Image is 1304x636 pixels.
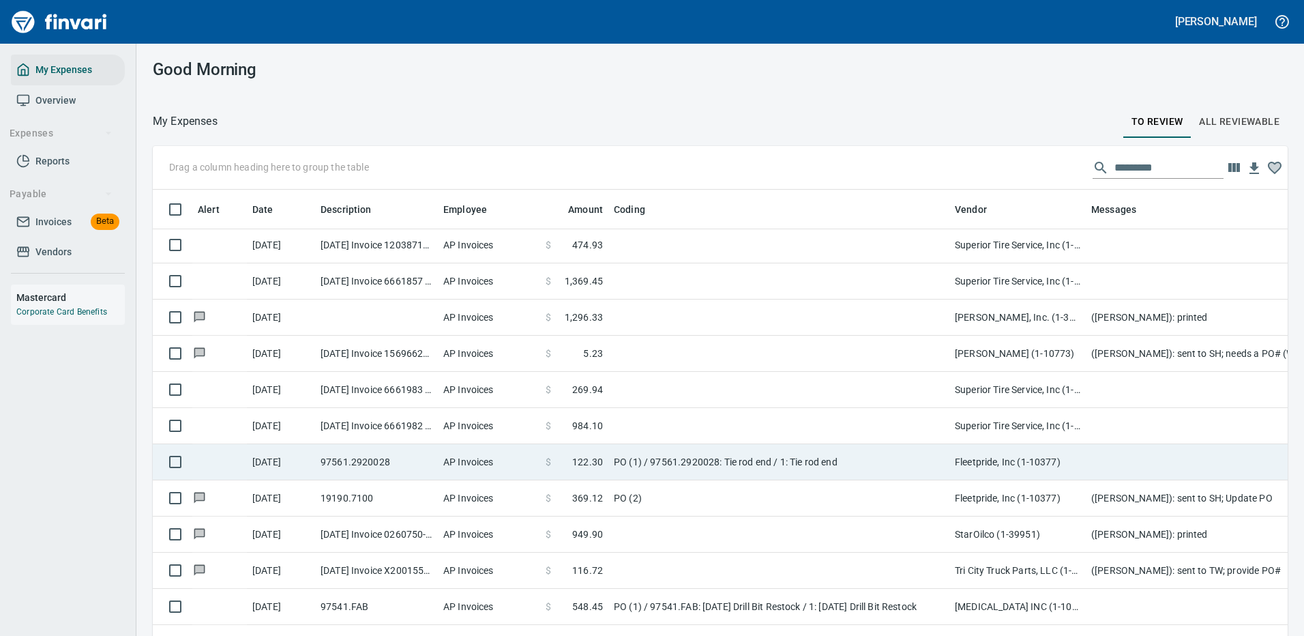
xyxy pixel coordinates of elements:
td: Tri City Truck Parts, LLC (1-38870) [949,553,1086,589]
td: [DATE] Invoice 0260750-IN from StarOilco (1-39951) [315,517,438,553]
span: Amount [550,201,603,218]
span: Employee [443,201,487,218]
td: [DATE] Invoice 6661983 from Superior Tire Service, Inc (1-10991) [315,372,438,408]
span: Description [321,201,389,218]
span: $ [546,347,551,360]
span: 949.90 [572,527,603,541]
button: Column choices favorited. Click to reset to default [1264,158,1285,178]
td: AP Invoices [438,263,540,300]
span: 1,369.45 [565,274,603,288]
span: Alert [198,201,237,218]
td: [MEDICAL_DATA] INC (1-10480) [949,589,1086,625]
td: 19190.7100 [315,480,438,517]
td: AP Invoices [438,336,540,372]
td: 97561.2920028 [315,444,438,480]
td: [DATE] [247,408,315,444]
button: [PERSON_NAME] [1172,11,1260,32]
span: My Expenses [35,61,92,78]
span: Description [321,201,372,218]
td: [DATE] Invoice 6661982 from Superior Tire Service, Inc (1-10991) [315,408,438,444]
span: Has messages [192,313,207,321]
span: To Review [1131,113,1183,130]
td: [DATE] [247,263,315,300]
span: 122.30 [572,455,603,469]
span: 369.12 [572,491,603,505]
span: Employee [443,201,505,218]
a: Reports [11,146,125,177]
td: Superior Tire Service, Inc (1-10991) [949,408,1086,444]
td: [DATE] [247,300,315,336]
td: Fleetpride, Inc (1-10377) [949,480,1086,517]
span: Messages [1091,201,1136,218]
td: [DATE] [247,372,315,408]
td: AP Invoices [438,227,540,263]
td: 97541.FAB [315,589,438,625]
td: PO (2) [608,480,949,517]
span: $ [546,527,551,541]
p: Drag a column heading here to group the table [169,160,369,174]
span: Overview [35,92,76,109]
span: Amount [568,201,603,218]
button: Choose columns to display [1224,158,1244,178]
span: $ [546,455,551,469]
td: [DATE] [247,227,315,263]
td: AP Invoices [438,372,540,408]
td: AP Invoices [438,300,540,336]
span: Has messages [192,493,207,502]
span: 474.93 [572,238,603,252]
td: AP Invoices [438,517,540,553]
span: $ [546,310,551,324]
span: All Reviewable [1199,113,1279,130]
span: Date [252,201,273,218]
td: AP Invoices [438,589,540,625]
span: $ [546,238,551,252]
td: PO (1) / 97541.FAB: [DATE] Drill Bit Restock / 1: [DATE] Drill Bit Restock [608,589,949,625]
td: [PERSON_NAME], Inc. (1-39587) [949,300,1086,336]
td: Superior Tire Service, Inc (1-10991) [949,263,1086,300]
span: 116.72 [572,564,603,577]
td: [DATE] [247,480,315,517]
td: [DATE] Invoice 15696620 from [PERSON_NAME] Kenworth (1-10773) [315,336,438,372]
span: $ [546,600,551,613]
span: Messages [1091,201,1154,218]
td: [DATE] Invoice 6661857 from Superior Tire Service, Inc (1-10991) [315,263,438,300]
span: Expenses [10,125,113,142]
span: 269.94 [572,383,603,396]
a: InvoicesBeta [11,207,125,237]
td: PO (1) / 97561.2920028: Tie rod end / 1: Tie rod end [608,444,949,480]
span: $ [546,564,551,577]
h6: Mastercard [16,290,125,305]
span: Has messages [192,349,207,358]
span: Vendor [955,201,987,218]
h3: Good Morning [153,60,509,79]
td: [DATE] [247,444,315,480]
td: [DATE] [247,517,315,553]
td: [DATE] [247,589,315,625]
span: $ [546,419,551,433]
button: Download table [1244,158,1264,179]
span: 1,296.33 [565,310,603,324]
td: AP Invoices [438,444,540,480]
td: [PERSON_NAME] (1-10773) [949,336,1086,372]
span: 548.45 [572,600,603,613]
a: Vendors [11,237,125,268]
td: Superior Tire Service, Inc (1-10991) [949,227,1086,263]
span: Vendor [955,201,1005,218]
td: Superior Tire Service, Inc (1-10991) [949,372,1086,408]
img: Finvari [8,5,110,38]
span: Beta [91,214,119,229]
td: Fleetpride, Inc (1-10377) [949,444,1086,480]
td: StarOilco (1-39951) [949,517,1086,553]
span: $ [546,491,551,505]
span: Has messages [192,566,207,575]
td: [DATE] [247,336,315,372]
span: Reports [35,153,70,170]
span: Invoices [35,214,72,231]
button: Expenses [4,121,118,146]
span: Alert [198,201,220,218]
h5: [PERSON_NAME] [1175,14,1257,29]
span: Coding [614,201,663,218]
span: $ [546,383,551,396]
span: 984.10 [572,419,603,433]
